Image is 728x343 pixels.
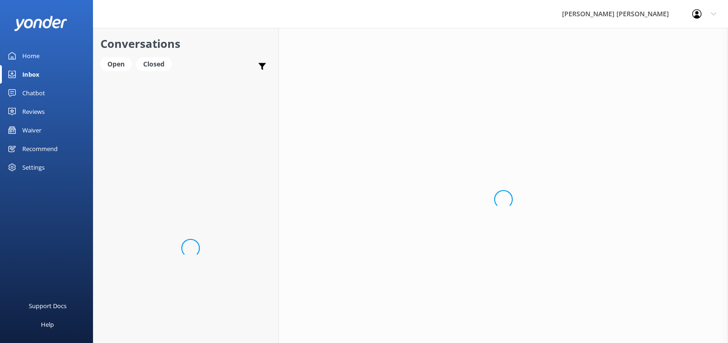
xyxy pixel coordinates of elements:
[41,315,54,334] div: Help
[29,297,66,315] div: Support Docs
[100,35,271,53] h2: Conversations
[22,158,45,177] div: Settings
[22,102,45,121] div: Reviews
[22,121,41,139] div: Waiver
[136,59,176,69] a: Closed
[22,84,45,102] div: Chatbot
[136,57,172,71] div: Closed
[22,65,40,84] div: Inbox
[100,59,136,69] a: Open
[100,57,132,71] div: Open
[14,16,67,31] img: yonder-white-logo.png
[22,46,40,65] div: Home
[22,139,58,158] div: Recommend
